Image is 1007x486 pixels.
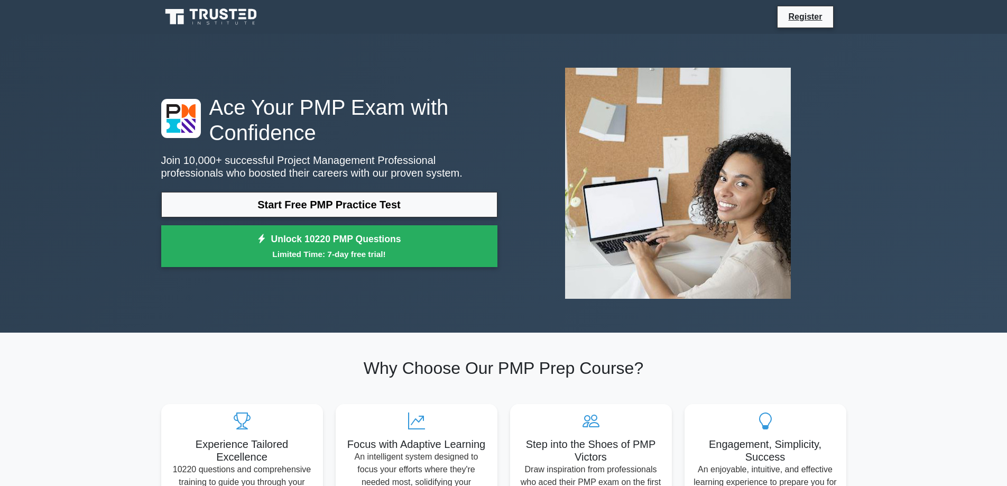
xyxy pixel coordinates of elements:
[782,10,828,23] a: Register
[161,192,497,217] a: Start Free PMP Practice Test
[161,154,497,179] p: Join 10,000+ successful Project Management Professional professionals who boosted their careers w...
[519,438,663,463] h5: Step into the Shoes of PMP Victors
[161,358,846,378] h2: Why Choose Our PMP Prep Course?
[344,438,489,451] h5: Focus with Adaptive Learning
[693,438,838,463] h5: Engagement, Simplicity, Success
[161,95,497,145] h1: Ace Your PMP Exam with Confidence
[161,225,497,268] a: Unlock 10220 PMP QuestionsLimited Time: 7-day free trial!
[174,248,484,260] small: Limited Time: 7-day free trial!
[170,438,315,463] h5: Experience Tailored Excellence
